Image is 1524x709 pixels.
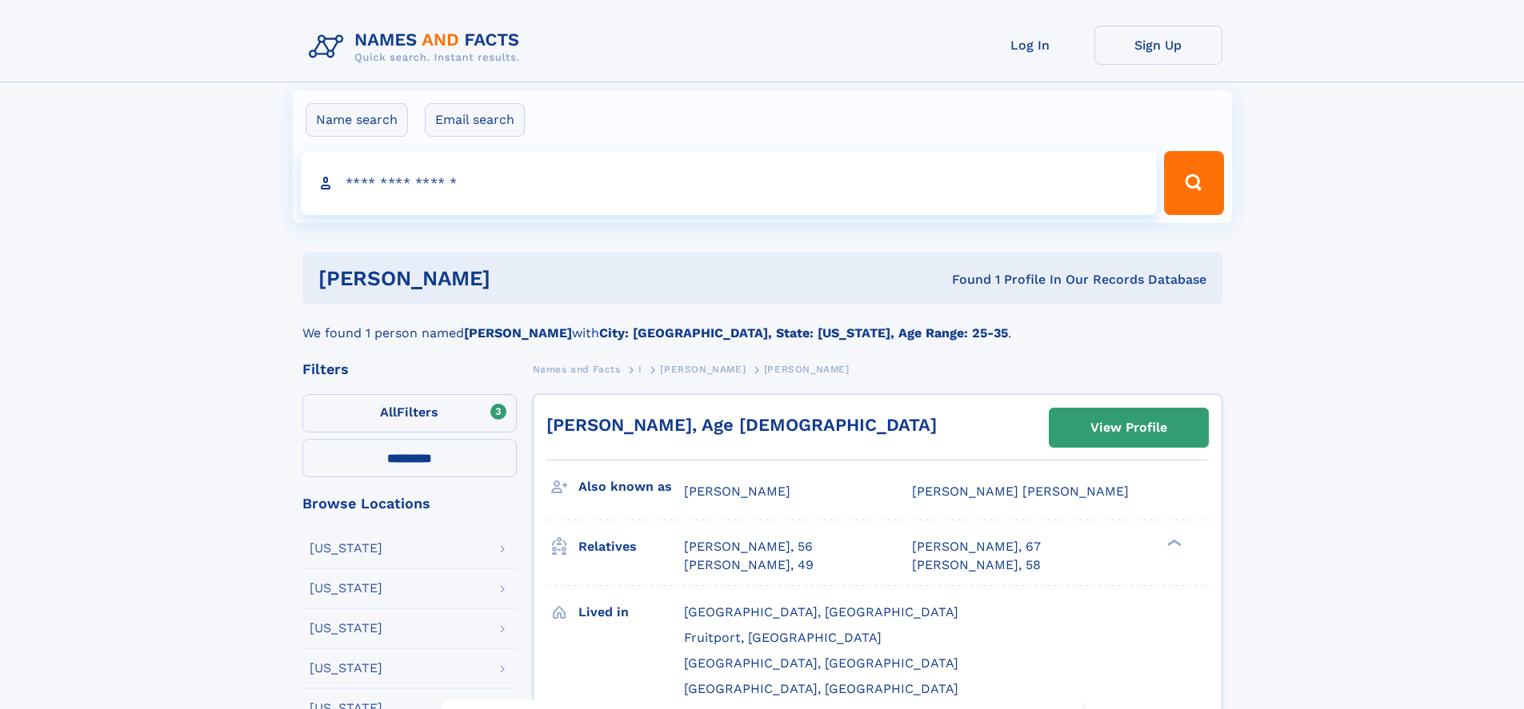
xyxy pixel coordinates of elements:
[912,484,1129,499] span: [PERSON_NAME] [PERSON_NAME]
[302,496,517,511] div: Browse Locations
[660,359,746,379] a: [PERSON_NAME]
[310,622,382,635] div: [US_STATE]
[684,556,814,574] a: [PERSON_NAME], 49
[684,604,958,619] span: [GEOGRAPHIC_DATA], [GEOGRAPHIC_DATA]
[684,630,882,645] span: Fruitport, [GEOGRAPHIC_DATA]
[684,484,790,499] span: [PERSON_NAME]
[464,325,572,341] b: [PERSON_NAME]
[546,415,937,435] a: [PERSON_NAME], Age [DEMOGRAPHIC_DATA]
[425,103,525,137] label: Email search
[302,305,1222,343] div: We found 1 person named with .
[533,359,621,379] a: Names and Facts
[310,542,382,555] div: [US_STATE]
[1050,408,1208,447] a: View Profile
[1163,538,1182,548] div: ❯
[599,325,1008,341] b: City: [GEOGRAPHIC_DATA], State: [US_STATE], Age Range: 25-35
[684,538,813,556] a: [PERSON_NAME], 56
[721,271,1206,289] div: Found 1 Profile In Our Records Database
[1164,151,1223,215] button: Search Button
[306,103,408,137] label: Name search
[1090,409,1167,446] div: View Profile
[302,394,517,432] label: Filters
[1094,26,1222,65] a: Sign Up
[302,26,533,69] img: Logo Names and Facts
[578,599,684,626] h3: Lived in
[912,538,1041,556] a: [PERSON_NAME], 67
[310,582,382,595] div: [US_STATE]
[380,404,397,420] span: All
[764,364,850,375] span: [PERSON_NAME]
[684,655,958,671] span: [GEOGRAPHIC_DATA], [GEOGRAPHIC_DATA]
[578,533,684,560] h3: Relatives
[302,362,517,376] div: Filters
[684,681,958,696] span: [GEOGRAPHIC_DATA], [GEOGRAPHIC_DATA]
[966,26,1094,65] a: Log In
[301,151,1158,215] input: search input
[912,556,1041,574] a: [PERSON_NAME], 58
[578,473,684,500] h3: Also known as
[310,662,382,675] div: [US_STATE]
[638,364,642,375] span: I
[638,359,642,379] a: I
[318,269,722,289] h1: [PERSON_NAME]
[660,364,746,375] span: [PERSON_NAME]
